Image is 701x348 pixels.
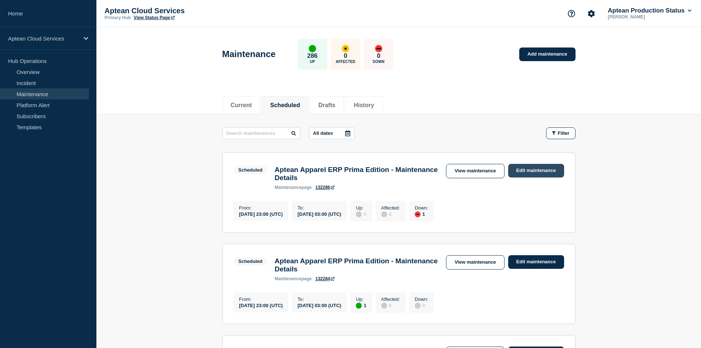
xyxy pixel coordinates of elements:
button: Support [564,6,579,21]
button: Aptean Production Status [606,7,693,14]
span: maintenance [275,185,301,190]
div: [DATE] 23:00 (UTC) [239,211,283,217]
p: [PERSON_NAME] [606,14,683,20]
div: up [356,303,362,309]
p: Down : [415,205,428,211]
div: affected [342,45,349,52]
button: Scheduled [270,102,300,109]
p: page [275,276,312,281]
p: Down [373,60,385,64]
div: 0 [381,211,400,217]
p: Down : [415,296,428,302]
p: page [275,185,312,190]
button: History [354,102,374,109]
span: maintenance [275,276,301,281]
a: View maintenance [446,164,504,178]
div: disabled [356,211,362,217]
p: To : [297,205,341,211]
a: 132284 [315,276,334,281]
div: [DATE] 03:00 (UTC) [297,302,341,308]
div: down [375,45,382,52]
button: Current [231,102,252,109]
p: To : [297,296,341,302]
button: Drafts [318,102,335,109]
h3: Aptean Apparel ERP Prima Edition - Maintenance Details [275,257,439,273]
div: disabled [415,303,421,309]
div: 1 [356,302,366,309]
div: Scheduled [238,167,263,173]
input: Search maintenances [222,127,300,139]
a: Edit maintenance [508,164,564,177]
div: 0 [381,302,400,309]
a: Edit maintenance [508,255,564,269]
p: 0 [344,52,347,60]
div: disabled [381,303,387,309]
div: 1 [415,211,428,217]
a: Add maintenance [519,48,575,61]
p: Affected : [381,296,400,302]
span: Filter [558,130,570,136]
p: Aptean Cloud Services [8,35,79,42]
div: [DATE] 03:00 (UTC) [297,211,341,217]
div: Scheduled [238,259,263,264]
p: Affected [336,60,355,64]
div: down [415,211,421,217]
p: Up [310,60,315,64]
div: up [309,45,316,52]
button: Filter [546,127,576,139]
h3: Aptean Apparel ERP Prima Edition - Maintenance Details [275,166,439,182]
a: View Status Page [134,15,174,20]
p: Affected : [381,205,400,211]
div: [DATE] 23:00 (UTC) [239,302,283,308]
p: From : [239,205,283,211]
p: From : [239,296,283,302]
div: disabled [381,211,387,217]
h1: Maintenance [222,49,276,59]
button: Account settings [584,6,599,21]
p: Primary Hub [105,15,131,20]
p: 286 [307,52,318,60]
button: All dates [309,127,355,139]
a: View maintenance [446,255,504,270]
div: 0 [415,302,428,309]
p: 0 [377,52,380,60]
p: All dates [313,130,333,136]
p: Aptean Cloud Services [105,7,252,15]
p: Up : [356,205,366,211]
p: Up : [356,296,366,302]
a: 132286 [315,185,334,190]
div: 0 [356,211,366,217]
